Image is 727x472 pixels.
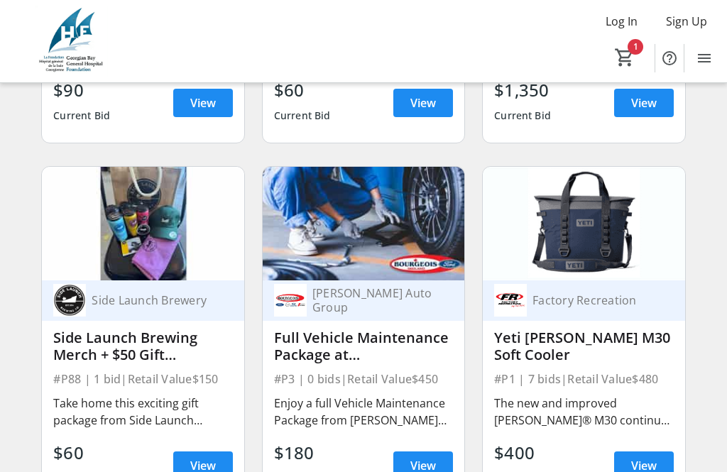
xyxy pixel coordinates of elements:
[9,6,135,77] img: Georgian Bay General Hospital Foundation's Logo
[594,10,649,33] button: Log In
[612,45,638,70] button: Cart
[494,329,673,363] div: Yeti [PERSON_NAME] M30 Soft Cooler
[173,89,233,117] a: View
[53,395,232,429] div: Take home this exciting gift package from Side Launch Brewing Co! Includes: Side Launch Hat, T-Sh...
[494,440,551,466] div: $400
[494,284,527,317] img: Factory Recreation
[655,10,718,33] button: Sign Up
[53,284,86,317] img: Side Launch Brewery
[53,440,110,466] div: $60
[274,395,453,429] div: Enjoy a full Vehicle Maintenance Package from [PERSON_NAME] Motors Ford! Package includes: oil ch...
[527,293,656,307] div: Factory Recreation
[690,44,718,72] button: Menu
[410,94,436,111] span: View
[86,293,215,307] div: Side Launch Brewery
[274,440,340,466] div: $180
[42,167,244,280] img: Side Launch Brewing Merch + $50 Gift Certificate
[274,329,453,363] div: Full Vehicle Maintenance Package at [PERSON_NAME] Motors Ford
[494,395,673,429] div: The new and improved [PERSON_NAME]® M30 continues to shine as our tough-as-nails soft cooler. Com...
[274,77,331,103] div: $60
[263,167,464,280] img: Full Vehicle Maintenance Package at Bourgeois Motors Ford
[494,77,551,103] div: $1,350
[274,103,331,128] div: Current Bid
[53,103,110,128] div: Current Bid
[483,167,684,280] img: Yeti Hopper M30 Soft Cooler
[53,329,232,363] div: Side Launch Brewing Merch + $50 Gift Certificate
[606,13,638,30] span: Log In
[307,286,436,314] div: [PERSON_NAME] Auto Group
[274,369,453,389] div: #P3 | 0 bids | Retail Value $450
[53,77,110,103] div: $90
[631,94,657,111] span: View
[494,369,673,389] div: #P1 | 7 bids | Retail Value $480
[494,103,551,128] div: Current Bid
[393,89,453,117] a: View
[274,284,307,317] img: Bourgeois Auto Group
[666,13,707,30] span: Sign Up
[614,89,674,117] a: View
[190,94,216,111] span: View
[53,369,232,389] div: #P88 | 1 bid | Retail Value $150
[655,44,684,72] button: Help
